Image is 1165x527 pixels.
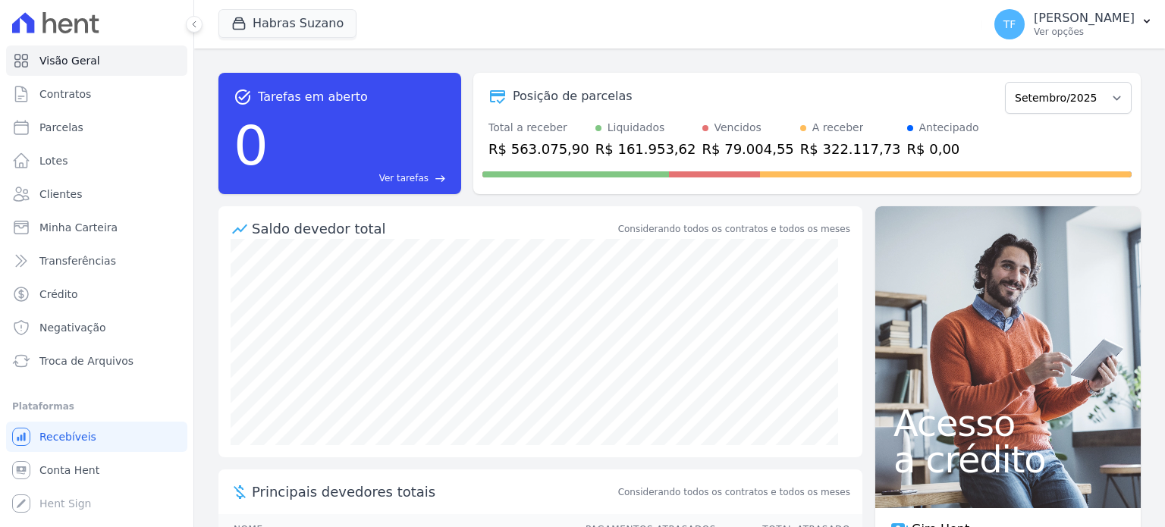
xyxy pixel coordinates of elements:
button: TF [PERSON_NAME] Ver opções [982,3,1165,45]
p: Ver opções [1034,26,1135,38]
div: R$ 161.953,62 [595,139,696,159]
a: Recebíveis [6,422,187,452]
span: Ver tarefas [379,171,429,185]
button: Habras Suzano [218,9,356,38]
a: Negativação [6,312,187,343]
span: Parcelas [39,120,83,135]
a: Lotes [6,146,187,176]
a: Minha Carteira [6,212,187,243]
a: Clientes [6,179,187,209]
a: Ver tarefas east [275,171,446,185]
div: R$ 563.075,90 [488,139,589,159]
span: Principais devedores totais [252,482,615,502]
a: Crédito [6,279,187,309]
div: 0 [234,106,268,185]
span: Conta Hent [39,463,99,478]
span: Lotes [39,153,68,168]
a: Visão Geral [6,45,187,76]
span: Crédito [39,287,78,302]
div: Posição de parcelas [513,87,633,105]
p: [PERSON_NAME] [1034,11,1135,26]
span: Troca de Arquivos [39,353,133,369]
span: task_alt [234,88,252,106]
span: Negativação [39,320,106,335]
div: A receber [812,120,864,136]
div: Antecipado [919,120,979,136]
span: Transferências [39,253,116,268]
a: Parcelas [6,112,187,143]
span: Minha Carteira [39,220,118,235]
div: Plataformas [12,397,181,416]
div: Vencidos [714,120,761,136]
a: Transferências [6,246,187,276]
span: Tarefas em aberto [258,88,368,106]
span: Recebíveis [39,429,96,444]
div: Considerando todos os contratos e todos os meses [618,222,850,236]
span: TF [1003,19,1016,30]
span: Visão Geral [39,53,100,68]
div: Saldo devedor total [252,218,615,239]
span: Acesso [893,405,1123,441]
span: Considerando todos os contratos e todos os meses [618,485,850,499]
span: Clientes [39,187,82,202]
a: Conta Hent [6,455,187,485]
a: Troca de Arquivos [6,346,187,376]
div: R$ 322.117,73 [800,139,901,159]
div: Total a receber [488,120,589,136]
div: R$ 0,00 [907,139,979,159]
span: Contratos [39,86,91,102]
div: Liquidados [608,120,665,136]
span: east [435,173,446,184]
a: Contratos [6,79,187,109]
div: R$ 79.004,55 [702,139,794,159]
span: a crédito [893,441,1123,478]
